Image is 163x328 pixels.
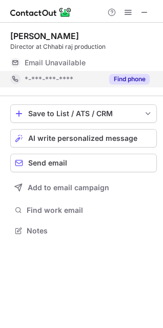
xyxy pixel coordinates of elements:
[28,134,137,142] span: AI write personalized message
[10,129,157,148] button: AI write personalized message
[28,110,139,118] div: Save to List / ATS / CRM
[10,178,157,197] button: Add to email campaign
[10,31,79,41] div: [PERSON_NAME]
[10,6,72,19] img: ContactOut v5.3.10
[27,206,153,215] span: Find work email
[109,74,150,84] button: Reveal Button
[10,224,157,238] button: Notes
[27,226,153,235] span: Notes
[10,203,157,217] button: Find work email
[10,104,157,123] button: save-profile-one-click
[10,154,157,172] button: Send email
[28,159,67,167] span: Send email
[10,42,157,51] div: Director at Chhabi raj production
[28,184,109,192] span: Add to email campaign
[25,58,86,67] span: Email Unavailable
